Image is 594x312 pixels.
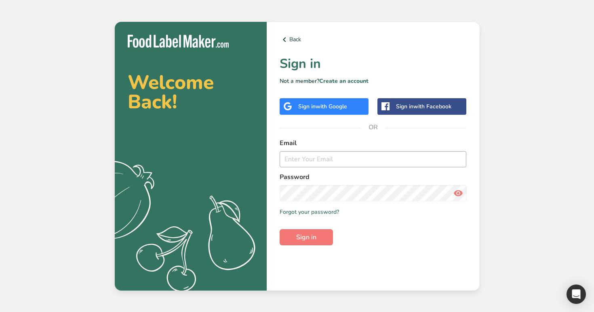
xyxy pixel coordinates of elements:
p: Not a member? [280,77,467,85]
div: Open Intercom Messenger [567,285,586,304]
h2: Welcome Back! [128,73,254,112]
div: Sign in [396,102,451,111]
h1: Sign in [280,54,467,74]
label: Password [280,172,467,182]
a: Forgot your password? [280,208,339,216]
span: OR [361,115,385,139]
input: Enter Your Email [280,151,467,167]
a: Back [280,35,467,44]
div: Sign in [298,102,347,111]
img: Food Label Maker [128,35,229,48]
a: Create an account [319,77,369,85]
span: with Facebook [413,103,451,110]
button: Sign in [280,229,333,245]
label: Email [280,138,467,148]
span: Sign in [296,232,316,242]
span: with Google [316,103,347,110]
